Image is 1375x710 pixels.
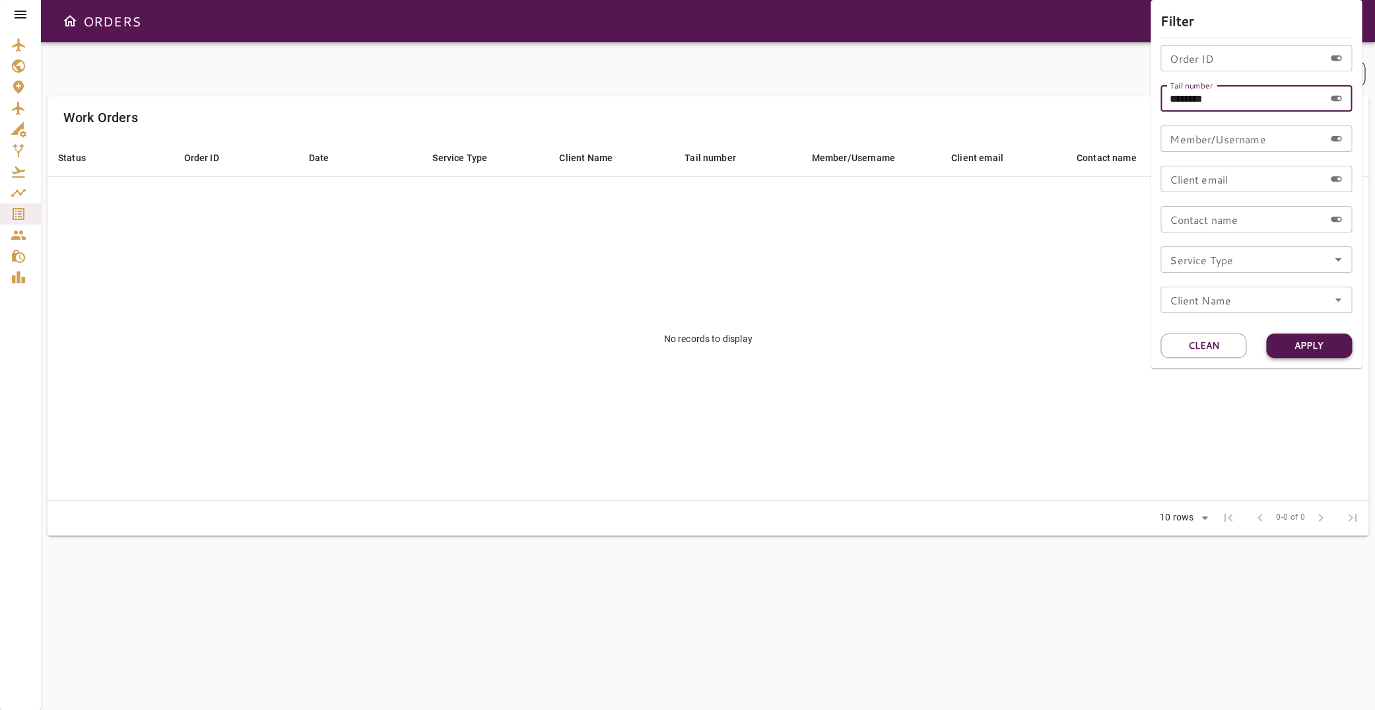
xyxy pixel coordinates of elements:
button: Open [1329,250,1347,269]
button: Clean [1160,334,1246,358]
label: Tail number [1170,79,1213,90]
h6: Filter [1160,10,1352,31]
button: Open [1329,291,1347,309]
button: Apply [1266,334,1352,358]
